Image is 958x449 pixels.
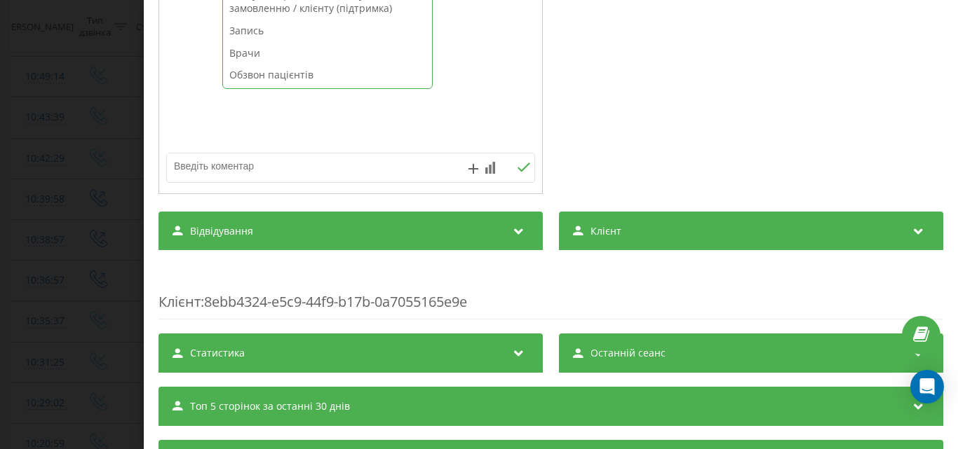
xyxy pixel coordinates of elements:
div: Open Intercom Messenger [910,370,944,403]
div: Обзвон пацієнтів [223,64,432,86]
span: Топ 5 сторінок за останні 30 днів [190,399,350,413]
div: Запись [223,20,432,42]
span: Статистика [190,346,245,360]
span: Клієнт [591,224,621,238]
div: Врачи [223,42,432,64]
span: Останній сеанс [591,346,666,360]
span: Клієнт [158,292,201,311]
span: Відвідування [190,224,253,238]
div: : 8ebb4324-e5c9-44f9-b17b-0a7055165e9e [158,264,943,319]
